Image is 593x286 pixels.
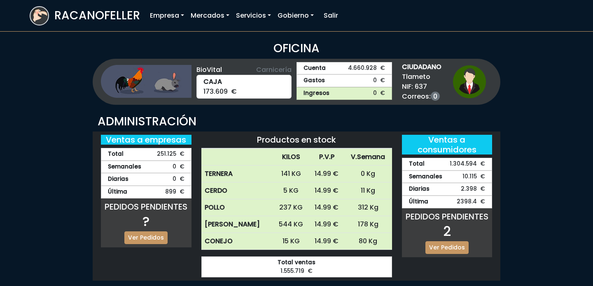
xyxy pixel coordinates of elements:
strong: CAJA [203,77,285,87]
th: POLLO [201,199,273,216]
th: V.Semana [344,149,392,166]
div: BioVital [196,65,292,75]
strong: Total [108,150,124,159]
div: 173.609 € [196,75,292,99]
strong: Diarias [108,175,128,184]
td: 178 Kg [344,216,392,233]
td: 5 KG [273,182,309,199]
td: 14.99 € [309,166,344,182]
strong: Ingresos [304,89,329,98]
strong: Semanales [108,163,141,171]
td: 15 KG [273,233,309,250]
strong: Última [409,198,428,206]
span: Carnicería [256,65,292,75]
a: Servicios [233,7,274,24]
td: 0 Kg [344,166,392,182]
a: Gobierno [274,7,317,24]
td: 237 KG [273,199,309,216]
h3: ADMINISTRACIÓN [98,115,495,129]
th: P.V.P [309,149,344,166]
th: CONEJO [201,233,273,250]
td: 14.99 € [309,182,344,199]
td: 14.99 € [309,199,344,216]
h5: Ventas a consumidores [402,135,493,155]
th: KILOS [273,149,309,166]
span: 2 [443,222,451,240]
a: 0 [431,92,440,101]
a: Ingresos0 € [296,87,392,100]
td: 312 Kg [344,199,392,216]
td: 11 Kg [344,182,392,199]
span: Correos: [402,92,441,101]
div: 899 € [101,186,191,198]
div: 2.398 € [402,183,493,196]
strong: Total ventas [208,258,385,267]
th: TERNERA [201,166,273,182]
strong: Total [409,160,425,168]
h5: PEDIDOS PENDIENTES [402,212,493,221]
span: ? [142,212,149,231]
td: 14.99 € [309,216,344,233]
div: 1.555.719 € [201,256,392,277]
a: Empresa [147,7,187,24]
td: 141 KG [273,166,309,182]
a: Cuenta4.660.928 € [296,62,392,75]
h5: Ventas a empresas [101,135,191,145]
strong: Última [108,188,127,196]
img: ciudadano1.png [453,65,486,98]
strong: CIUDADANO [402,62,441,72]
a: Salir [320,7,341,24]
strong: Semanales [409,173,442,181]
div: 251.125 € [101,148,191,161]
h3: RACANOFELLER [54,9,140,23]
td: 14.99 € [309,233,344,250]
h3: OFICINA [30,42,563,55]
a: Ver Pedidos [425,241,469,254]
div: 0 € [101,161,191,173]
strong: Cuenta [304,64,326,73]
td: 544 KG [273,216,309,233]
a: Mercados [187,7,233,24]
img: ganaderia.png [101,65,191,98]
td: 80 Kg [344,233,392,250]
th: [PERSON_NAME] [201,216,273,233]
div: 0 € [101,173,191,186]
a: Gastos0 € [296,74,392,87]
th: CERDO [201,182,273,199]
span: NIF: 637 [402,82,441,92]
div: 1.304.594 € [402,158,493,171]
h5: Productos en stock [201,135,392,145]
div: 10.115 € [402,171,493,183]
img: logoracarojo.png [30,7,48,23]
div: 2398.4 € [402,196,493,208]
h5: PEDIDOS PENDIENTES [101,202,191,212]
strong: Diarias [409,185,430,194]
span: Tlameto [402,72,441,82]
strong: Gastos [304,76,325,85]
a: RACANOFELLER [30,4,140,28]
a: Ver Pedidos [124,231,168,244]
